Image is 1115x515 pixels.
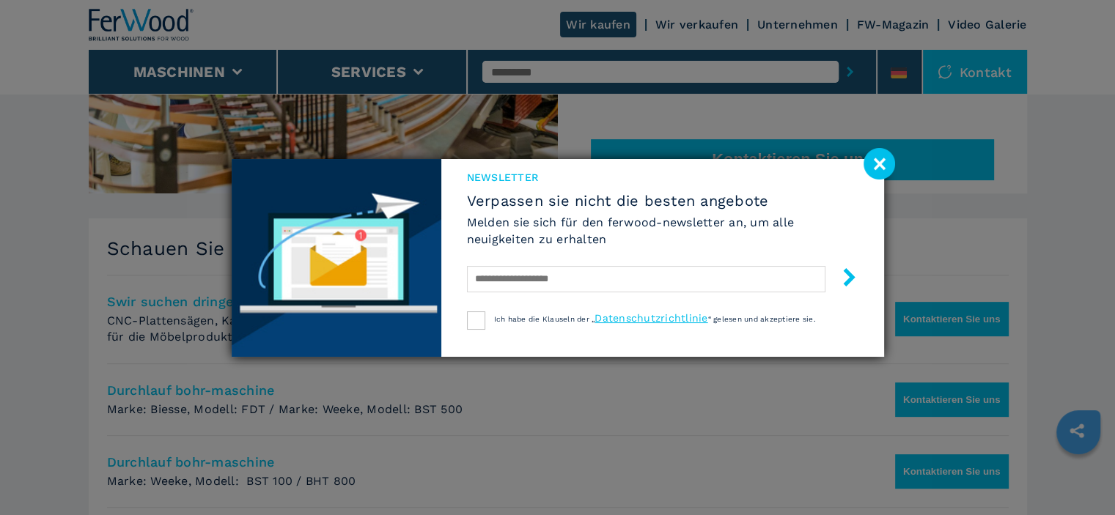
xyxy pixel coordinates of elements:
a: Datenschutzrichtlinie [595,312,707,324]
span: Verpassen sie nicht die besten angebote [467,192,858,210]
h6: Melden sie sich für den ferwood-newsletter an, um alle neuigkeiten zu erhalten [467,214,858,248]
span: “ gelesen und akzeptiere sie. [708,315,816,323]
button: submit-button [825,262,858,297]
span: Newsletter [467,170,858,185]
img: Newsletter image [232,159,441,357]
span: Ich habe die Klauseln der „ [494,315,595,323]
